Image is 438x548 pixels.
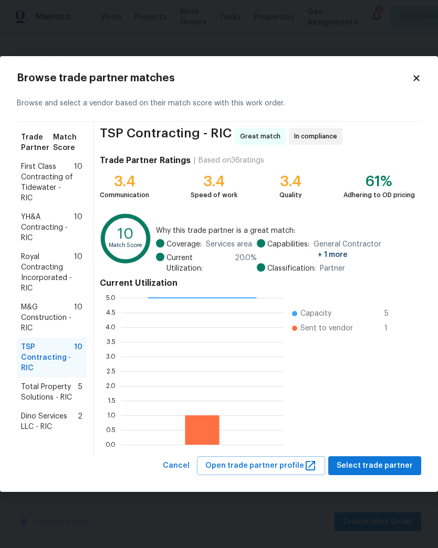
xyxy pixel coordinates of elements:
[384,308,401,319] span: 5
[17,73,412,83] h2: Browse trade partner matches
[100,190,149,200] div: Communication
[74,302,82,334] span: 10
[109,243,143,249] text: Match Score
[294,131,341,142] span: In compliance
[21,252,74,294] span: Royal Contracting Incorporated - RIC
[384,323,401,334] span: 1
[320,263,345,274] span: Partner
[205,459,317,472] span: Open trade partner profile
[78,382,82,403] span: 5
[314,239,415,260] span: General Contractor
[106,324,116,330] text: 4.0
[74,212,82,243] span: 10
[159,456,194,476] button: Cancel
[21,162,74,203] span: First Class Contracting of Tidewater - RIC
[106,353,116,359] text: 3.0
[106,294,116,300] text: 5.0
[21,132,53,153] span: Trade Partner
[100,176,149,187] div: 3.4
[21,382,78,403] span: Total Property Solutions - RIC
[235,253,257,274] span: 20.0 %
[74,162,82,203] span: 10
[191,176,237,187] div: 3.4
[107,412,116,418] text: 1.0
[328,456,421,476] button: Select trade partner
[107,338,116,345] text: 3.5
[100,128,232,145] span: TSP Contracting - RIC
[107,368,116,374] text: 2.5
[21,302,74,334] span: M&G Construction - RIC
[78,411,82,432] span: 2
[21,212,74,243] span: YH&A Contracting - RIC
[106,426,116,433] text: 0.5
[300,323,353,334] span: Sent to vendor
[191,190,237,200] div: Speed of work
[17,85,421,122] div: Browse and select a vendor based on their match score with this work order.
[21,342,74,373] span: TSP Contracting - RIC
[267,239,309,260] span: Capabilities:
[21,411,78,432] span: Dino Services LLC - RIC
[206,239,252,250] span: Services area
[199,155,264,166] div: Based on 36 ratings
[100,155,191,166] h4: Trade Partner Ratings
[106,309,116,315] text: 4.5
[343,190,415,200] div: Adhering to OD pricing
[106,382,116,389] text: 2.0
[343,176,415,187] div: 61%
[279,176,302,187] div: 3.4
[53,132,82,153] span: Match Score
[300,308,331,319] span: Capacity
[197,456,325,476] button: Open trade partner profile
[118,227,133,241] text: 10
[267,263,316,274] span: Classification:
[240,131,285,142] span: Great match
[163,459,190,472] span: Cancel
[318,251,348,259] span: + 1 more
[100,278,415,288] h4: Current Utilization
[74,252,82,294] span: 10
[106,441,116,447] text: 0.0
[166,239,202,250] span: Coverage:
[279,190,302,200] div: Quality
[108,397,116,403] text: 1.5
[156,225,415,236] span: Why this trade partner is a great match:
[166,253,231,274] span: Current Utilization:
[337,459,413,472] span: Select trade partner
[74,342,82,373] span: 10
[191,155,199,166] div: |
